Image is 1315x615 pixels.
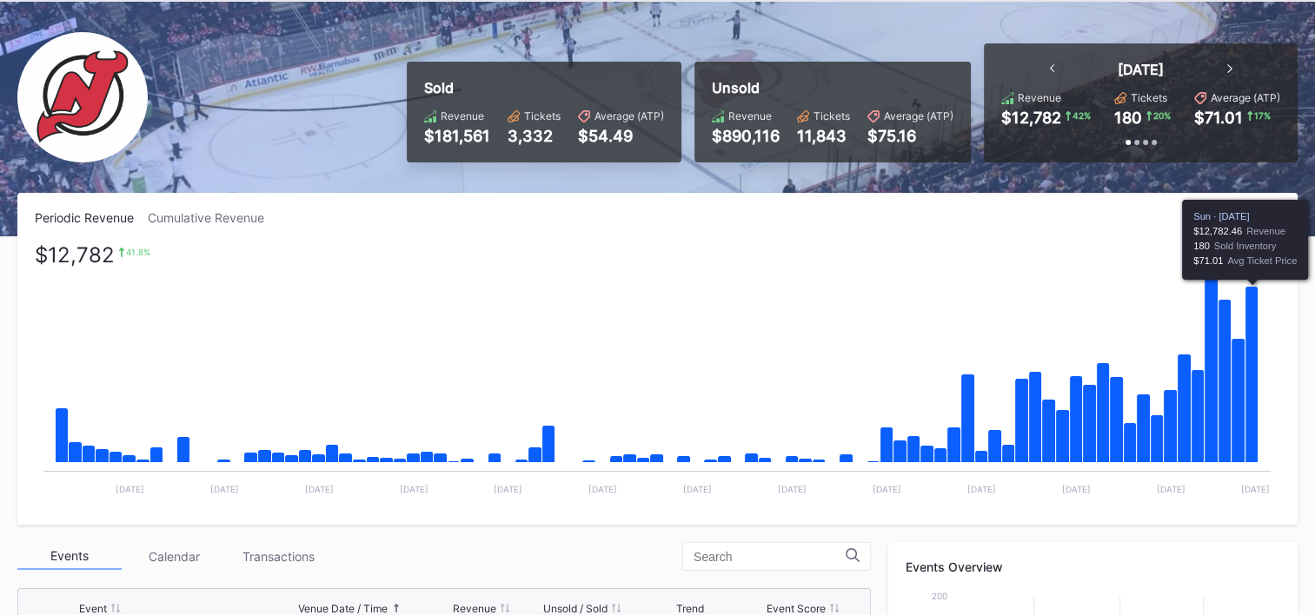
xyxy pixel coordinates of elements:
[797,127,850,145] div: 11,843
[17,543,122,570] div: Events
[1194,109,1243,127] div: $71.01
[594,109,664,122] div: Average (ATP)
[298,602,388,615] div: Venue Date / Time
[728,109,772,122] div: Revenue
[508,127,561,145] div: 3,332
[35,247,115,263] div: $12,782
[305,484,334,494] text: [DATE]
[524,109,561,122] div: Tickets
[683,484,712,494] text: [DATE]
[35,247,1279,507] svg: Chart title
[767,602,826,615] div: Event Score
[867,127,953,145] div: $75.16
[441,109,484,122] div: Revenue
[1001,109,1061,127] div: $12,782
[1241,484,1270,494] text: [DATE]
[1018,91,1061,104] div: Revenue
[1118,61,1164,78] div: [DATE]
[122,543,226,570] div: Calendar
[1152,109,1172,122] div: 20 %
[453,602,496,615] div: Revenue
[676,602,704,615] div: Trend
[1157,484,1185,494] text: [DATE]
[116,484,144,494] text: [DATE]
[35,210,148,225] div: Periodic Revenue
[1252,109,1272,122] div: 17 %
[494,484,522,494] text: [DATE]
[424,79,664,96] div: Sold
[814,109,850,122] div: Tickets
[210,484,239,494] text: [DATE]
[1114,109,1142,127] div: 180
[1062,484,1091,494] text: [DATE]
[17,32,148,162] img: NJ_Devils_Hockey_Secondary.png
[712,79,953,96] div: Unsold
[543,602,608,615] div: Unsold / Sold
[126,247,150,257] div: 41.8 %
[694,550,846,564] input: Search
[873,484,901,494] text: [DATE]
[588,484,617,494] text: [DATE]
[778,484,807,494] text: [DATE]
[932,591,947,601] text: 200
[79,602,107,615] div: Event
[226,543,330,570] div: Transactions
[712,127,780,145] div: $890,116
[578,127,664,145] div: $54.49
[148,210,278,225] div: Cumulative Revenue
[1131,91,1167,104] div: Tickets
[1211,91,1280,104] div: Average (ATP)
[424,127,490,145] div: $181,561
[399,484,428,494] text: [DATE]
[906,559,1280,574] div: Events Overview
[1071,109,1093,122] div: 42 %
[967,484,996,494] text: [DATE]
[884,109,953,122] div: Average (ATP)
